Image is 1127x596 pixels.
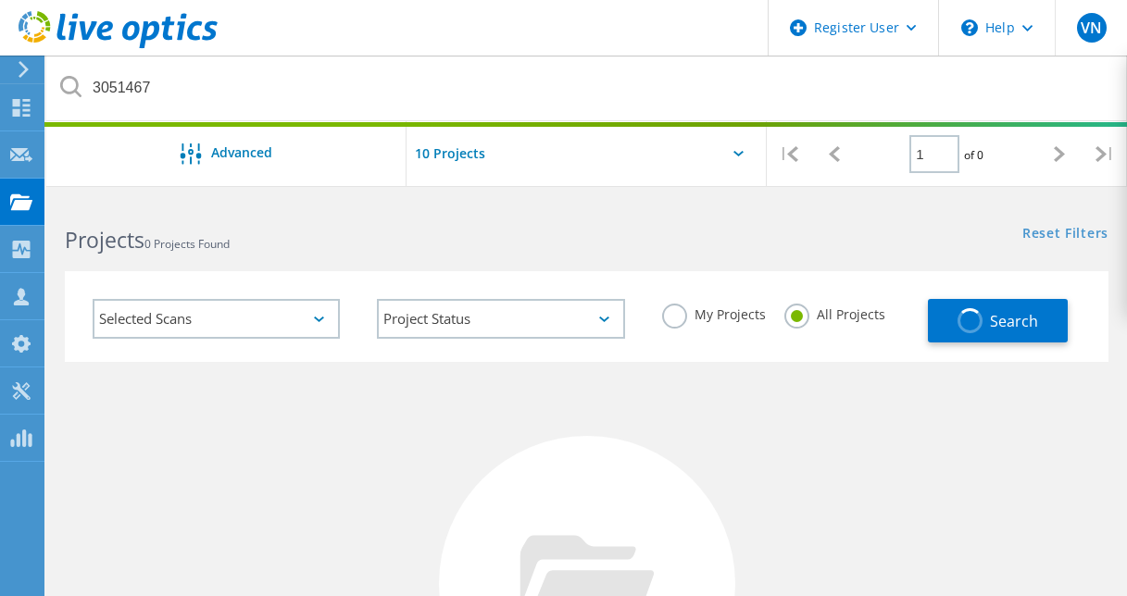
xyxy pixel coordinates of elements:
a: Reset Filters [1022,227,1108,242]
span: of 0 [964,147,983,163]
span: Search [990,311,1038,331]
div: Selected Scans [93,299,340,339]
svg: \n [961,19,978,36]
div: Project Status [377,299,624,339]
a: Live Optics Dashboard [19,39,218,52]
label: My Projects [662,304,766,321]
span: Advanced [211,146,272,159]
div: | [1082,121,1127,187]
span: 0 Projects Found [144,236,230,252]
button: Search [928,299,1068,342]
b: Projects [65,225,144,255]
div: | [767,121,812,187]
span: VN [1081,20,1102,35]
label: All Projects [784,304,885,321]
